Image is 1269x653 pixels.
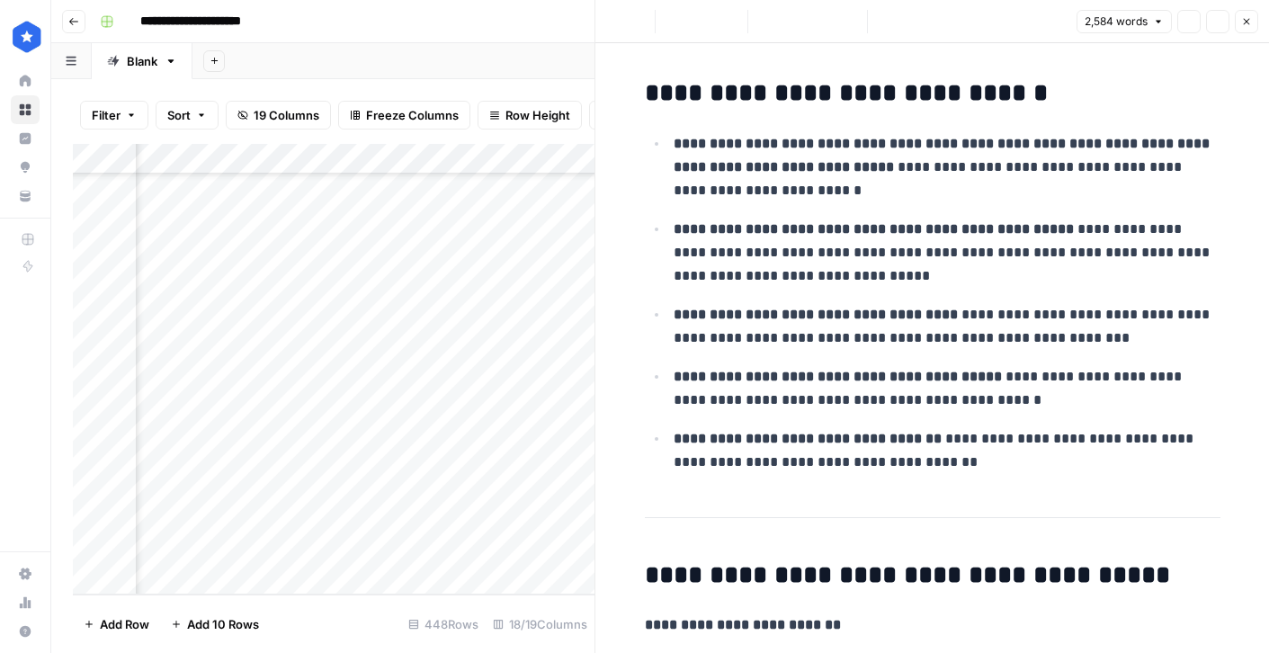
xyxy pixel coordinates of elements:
button: 19 Columns [226,101,331,130]
a: Settings [11,559,40,588]
img: ConsumerAffairs Logo [11,21,43,53]
span: Add Row [100,615,149,633]
span: Row Height [505,106,570,124]
div: Blank [127,52,157,70]
a: Usage [11,588,40,617]
button: Freeze Columns [338,101,470,130]
a: Blank [92,43,192,79]
div: 448 Rows [401,610,486,639]
a: Browse [11,95,40,124]
button: 2,584 words [1077,10,1172,33]
button: Help + Support [11,617,40,646]
span: 19 Columns [254,106,319,124]
span: 2,584 words [1085,13,1148,30]
button: Add Row [73,610,160,639]
button: Add 10 Rows [160,610,270,639]
span: Sort [167,106,191,124]
a: Opportunities [11,153,40,182]
button: Row Height [478,101,582,130]
span: Filter [92,106,121,124]
a: Home [11,67,40,95]
a: Insights [11,124,40,153]
div: 18/19 Columns [486,610,594,639]
button: Filter [80,101,148,130]
a: Your Data [11,182,40,210]
button: Sort [156,101,219,130]
span: Freeze Columns [366,106,459,124]
button: Workspace: ConsumerAffairs [11,14,40,59]
span: Add 10 Rows [187,615,259,633]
